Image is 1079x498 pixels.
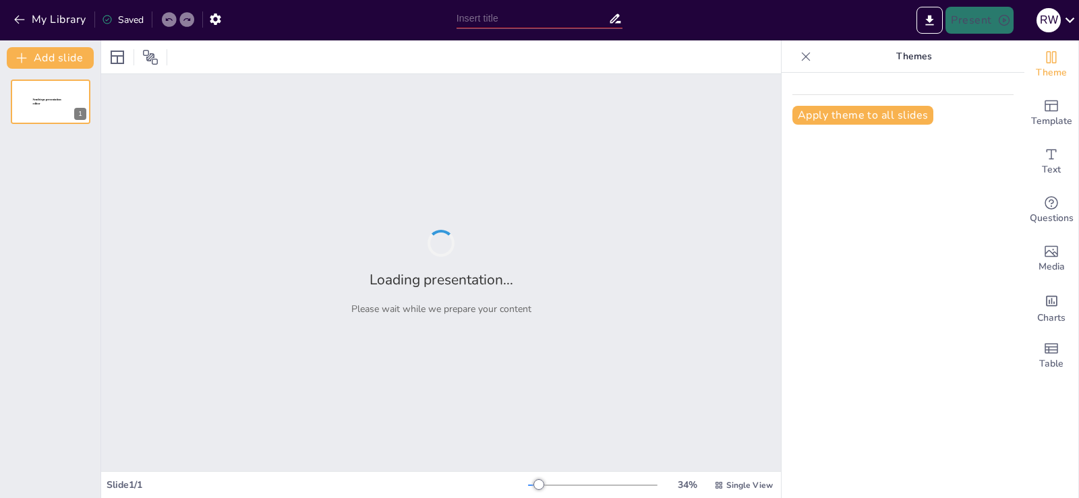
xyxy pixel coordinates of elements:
span: Media [1039,259,1065,274]
div: Layout [107,46,128,68]
div: 34 % [671,478,703,491]
div: Add a table [1024,332,1078,380]
p: Please wait while we prepare your content [351,303,531,315]
button: My Library [10,9,92,30]
div: 1 [74,108,86,120]
button: Apply theme to all slides [792,106,933,125]
p: Themes [817,40,1011,73]
div: R W [1037,8,1061,32]
span: Sendsteps presentation editor [33,98,61,106]
h2: Loading presentation... [370,270,513,289]
span: Text [1042,162,1061,177]
button: R W [1037,7,1061,34]
button: Add slide [7,47,94,69]
span: Theme [1036,65,1067,80]
span: Charts [1037,311,1066,325]
div: Get real-time input from your audience [1024,186,1078,235]
span: Position [142,49,158,65]
div: Change the overall theme [1024,40,1078,89]
span: Template [1031,114,1072,129]
div: Slide 1 / 1 [107,478,528,491]
span: Table [1039,356,1063,371]
div: 1 [11,80,90,124]
div: Saved [102,13,144,26]
button: Export to PowerPoint [916,7,943,34]
div: Add charts and graphs [1024,283,1078,332]
button: Present [945,7,1013,34]
div: Add ready made slides [1024,89,1078,137]
input: Insert title [457,9,609,28]
span: Questions [1030,211,1074,226]
div: Add images, graphics, shapes or video [1024,235,1078,283]
span: Single View [726,480,773,491]
div: Add text boxes [1024,137,1078,186]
